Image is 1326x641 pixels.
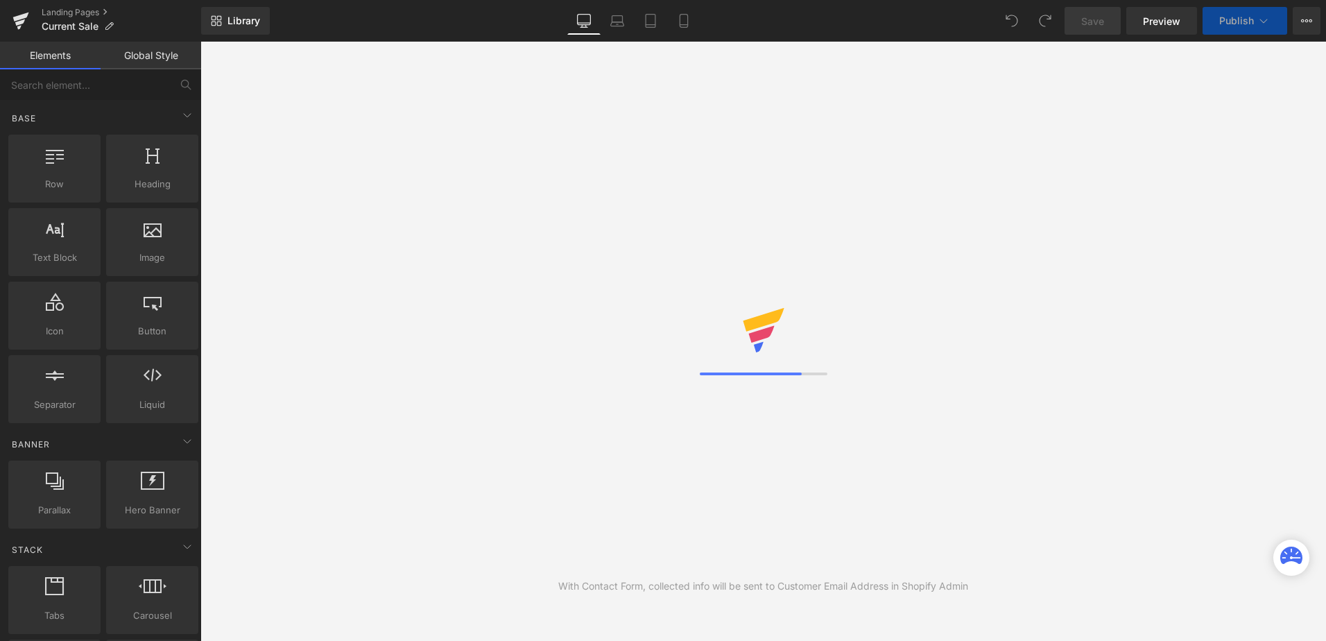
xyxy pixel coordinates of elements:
button: Publish [1203,7,1287,35]
a: Preview [1126,7,1197,35]
span: Base [10,112,37,125]
span: Preview [1143,14,1180,28]
span: Stack [10,543,44,556]
button: Redo [1031,7,1059,35]
span: Save [1081,14,1104,28]
span: Liquid [110,398,194,412]
span: Text Block [12,250,96,265]
span: Row [12,177,96,191]
span: Button [110,324,194,339]
span: Image [110,250,194,265]
span: Current Sale [42,21,98,32]
a: Global Style [101,42,201,69]
a: New Library [201,7,270,35]
button: Undo [998,7,1026,35]
span: Icon [12,324,96,339]
span: Library [227,15,260,27]
span: Carousel [110,608,194,623]
span: Publish [1219,15,1254,26]
span: Banner [10,438,51,451]
a: Tablet [634,7,667,35]
a: Mobile [667,7,700,35]
span: Parallax [12,503,96,518]
a: Desktop [567,7,601,35]
span: Heading [110,177,194,191]
a: Laptop [601,7,634,35]
span: Hero Banner [110,503,194,518]
div: With Contact Form, collected info will be sent to Customer Email Address in Shopify Admin [558,579,968,594]
button: More [1293,7,1320,35]
span: Tabs [12,608,96,623]
a: Landing Pages [42,7,201,18]
span: Separator [12,398,96,412]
